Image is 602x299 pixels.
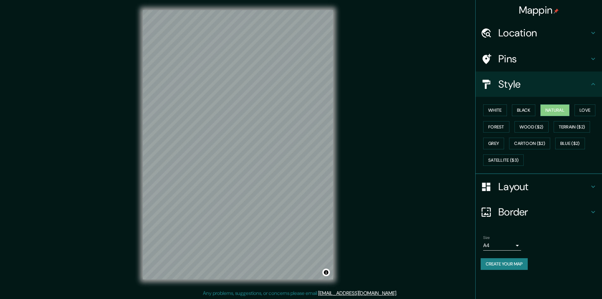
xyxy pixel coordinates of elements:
button: Natural [540,104,569,116]
div: Location [476,20,602,46]
button: Forest [483,121,509,133]
label: Size [483,235,490,240]
h4: Border [498,206,589,218]
h4: Pins [498,53,589,65]
img: pin-icon.png [554,9,559,14]
div: Layout [476,174,602,199]
button: Cartoon ($2) [509,138,550,149]
div: . [398,290,399,297]
p: Any problems, suggestions, or concerns please email . [203,290,397,297]
button: White [483,104,507,116]
div: Style [476,72,602,97]
button: Toggle attribution [322,269,330,276]
button: Create your map [481,258,528,270]
button: Terrain ($2) [554,121,590,133]
h4: Location [498,27,589,39]
button: Love [575,104,595,116]
iframe: Help widget launcher [546,274,595,292]
button: Black [512,104,536,116]
h4: Layout [498,180,589,193]
div: Border [476,199,602,225]
div: A4 [483,240,521,251]
h4: Mappin [519,4,559,16]
div: . [397,290,398,297]
div: Pins [476,46,602,72]
h4: Style [498,78,589,90]
a: [EMAIL_ADDRESS][DOMAIN_NAME] [318,290,396,296]
button: Blue ($2) [555,138,585,149]
button: Wood ($2) [514,121,549,133]
button: Grey [483,138,504,149]
canvas: Map [143,10,333,279]
button: Satellite ($3) [483,154,524,166]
